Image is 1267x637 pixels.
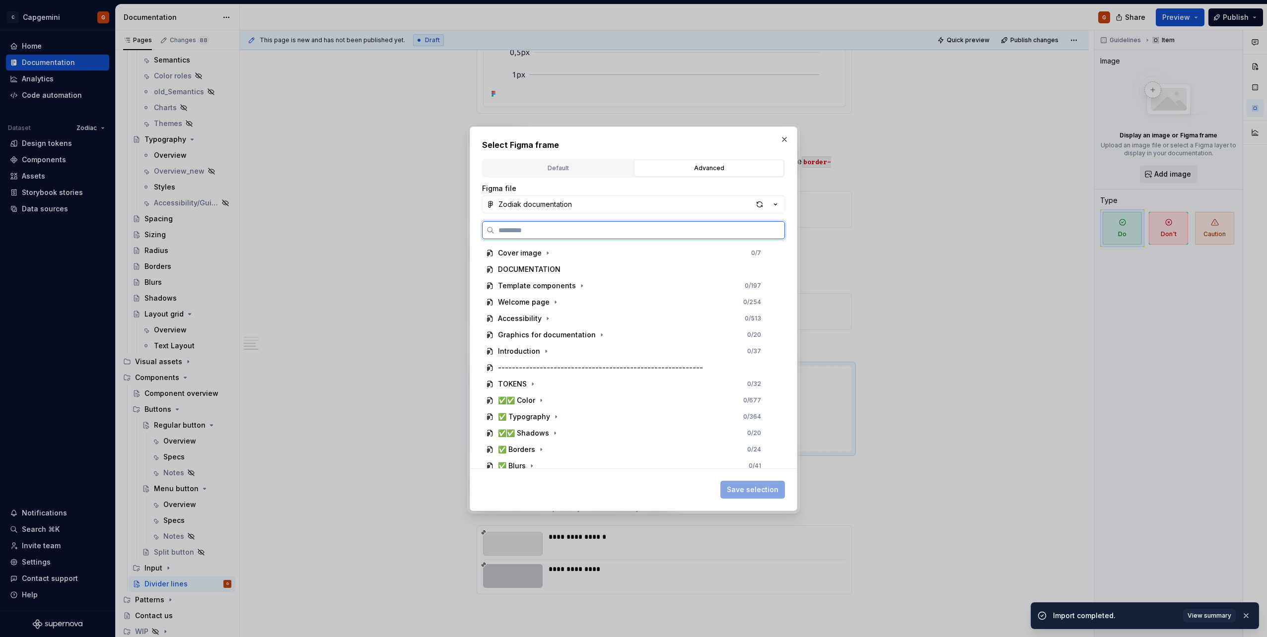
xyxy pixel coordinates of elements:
[1053,611,1177,621] div: Import completed.
[747,347,761,355] div: 0 / 37
[498,445,535,454] div: ✅ Borders
[637,163,780,173] div: Advanced
[498,412,550,422] div: ✅ Typography
[498,461,526,471] div: ✅ Blurs
[1188,612,1231,620] span: View summary
[747,429,761,437] div: 0 / 20
[498,395,535,405] div: ✅✅ Color
[498,264,561,274] div: DOCUMENTATION
[498,281,576,291] div: Template components
[747,380,761,388] div: 0 / 32
[498,330,596,340] div: Graphics for documentation
[751,249,761,257] div: 0 / 7
[482,139,785,151] h2: Select Figma frame
[498,248,542,258] div: Cover image
[743,298,761,306] div: 0 / 254
[498,199,572,209] div: Zodiak documentation
[747,331,761,339] div: 0 / 20
[498,346,540,356] div: Introduction
[498,297,550,307] div: Welcome page
[745,282,761,290] div: 0 / 197
[498,314,542,323] div: Accessibility
[482,184,516,193] label: Figma file
[1183,609,1236,623] button: View summary
[498,428,549,438] div: ✅✅ Shadows
[487,163,630,173] div: Default
[747,446,761,453] div: 0 / 24
[745,315,761,322] div: 0 / 513
[749,462,761,470] div: 0 / 41
[482,195,785,213] button: Zodiak documentation
[498,363,703,373] div: -----------------------------------------------------------
[743,413,761,421] div: 0 / 364
[498,379,527,389] div: TOKENS
[743,396,761,404] div: 0 / 677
